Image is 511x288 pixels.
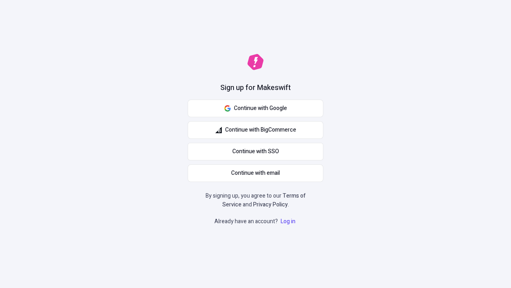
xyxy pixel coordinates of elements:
p: By signing up, you agree to our and . [203,192,308,209]
p: Already have an account? [214,217,297,226]
button: Continue with BigCommerce [188,121,323,139]
a: Terms of Service [222,192,306,209]
a: Continue with SSO [188,143,323,160]
a: Log in [279,217,297,226]
span: Continue with BigCommerce [225,126,296,134]
a: Privacy Policy [253,200,288,209]
h1: Sign up for Makeswift [220,83,291,93]
span: Continue with Google [234,104,287,113]
button: Continue with Google [188,100,323,117]
button: Continue with email [188,164,323,182]
span: Continue with email [231,169,280,178]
